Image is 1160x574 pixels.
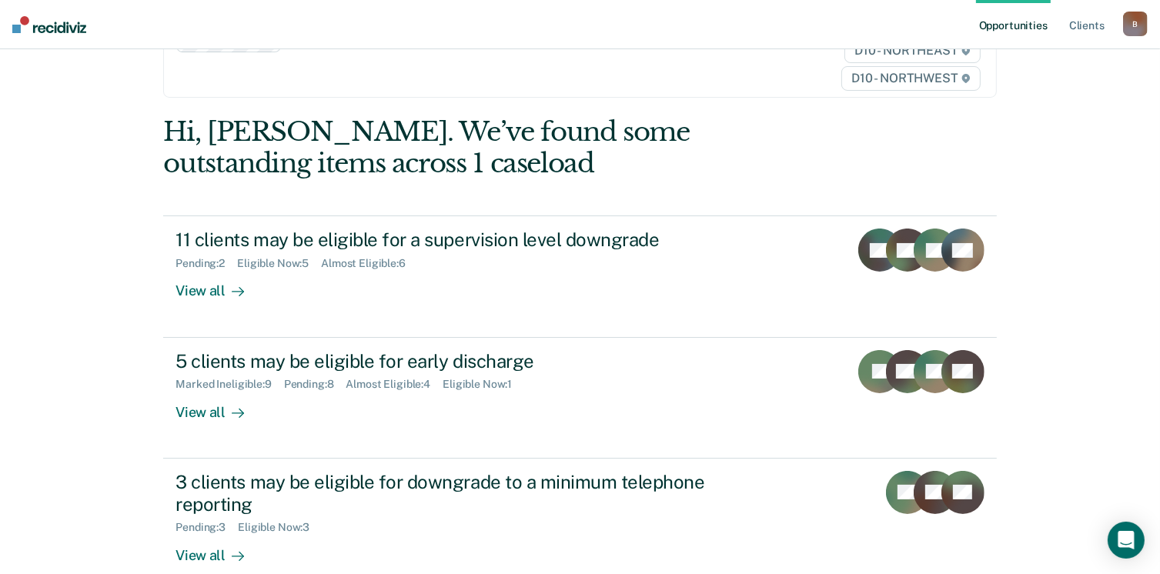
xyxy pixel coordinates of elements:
div: Pending : 3 [176,521,238,534]
div: 11 clients may be eligible for a supervision level downgrade [176,229,716,251]
div: Hi, [PERSON_NAME]. We’ve found some outstanding items across 1 caseload [163,116,830,179]
div: View all [176,270,262,300]
span: D10 - NORTHEAST [844,38,980,63]
img: Recidiviz [12,16,86,33]
div: Pending : 8 [284,378,346,391]
div: Marked Ineligible : 9 [176,378,283,391]
button: B [1123,12,1148,36]
span: D10 - NORTHWEST [841,66,980,91]
div: Almost Eligible : 6 [321,257,418,270]
div: Eligible Now : 5 [237,257,321,270]
div: Open Intercom Messenger [1108,522,1145,559]
a: 11 clients may be eligible for a supervision level downgradePending:2Eligible Now:5Almost Eligibl... [163,215,996,337]
div: Almost Eligible : 4 [346,378,443,391]
div: Eligible Now : 3 [238,521,322,534]
div: 3 clients may be eligible for downgrade to a minimum telephone reporting [176,471,716,516]
div: View all [176,534,262,564]
div: Pending : 2 [176,257,237,270]
div: 5 clients may be eligible for early discharge [176,350,716,372]
div: Eligible Now : 1 [443,378,524,391]
a: 5 clients may be eligible for early dischargeMarked Ineligible:9Pending:8Almost Eligible:4Eligibl... [163,338,996,459]
div: View all [176,391,262,421]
